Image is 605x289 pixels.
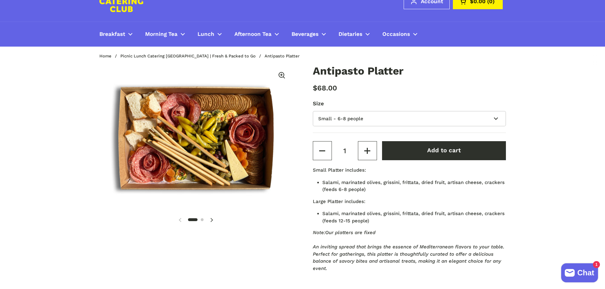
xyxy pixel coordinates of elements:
[332,27,376,42] a: Dietaries
[120,54,256,58] a: Picnic Lunch Catering [GEOGRAPHIC_DATA] | Fresh & Packed to Go
[313,230,504,271] span: Our platters are fixed
[339,31,362,38] span: Dietaries
[313,141,332,160] button: Decrease quantity
[99,54,111,58] a: Home
[99,66,292,210] img: Antipasto Platter
[228,27,285,42] a: Afternoon Tea
[115,54,117,58] span: /
[313,244,504,271] span: An inviting spread that brings the essence of Mediterranean flavors to your table. Perfect for ga...
[313,199,365,204] b: Large Platter includes:
[234,31,272,38] span: Afternoon Tea
[322,180,505,193] span: Salami, marinated olives, grissini, frittata, dried fruit, artisan cheese, crackers (feeds 6-8 pe...
[376,27,424,42] a: Occasions
[313,84,337,92] span: $68.00
[313,230,325,235] b: Note:
[145,31,178,38] span: Morning Tea
[322,211,505,224] span: Salami, marinated olives, grissini, frittata, dried fruit, artisan cheese, crackers (feeds 12-15 ...
[559,263,600,284] inbox-online-store-chat: Shopify online store chat
[191,27,228,42] a: Lunch
[198,31,214,38] span: Lunch
[358,141,377,160] button: Increase quantity
[99,54,307,58] nav: breadcrumbs
[139,27,191,42] a: Morning Tea
[265,54,299,58] span: Antipasto Platter
[93,27,139,42] a: Breakfast
[313,100,506,108] label: Size
[259,54,261,58] span: /
[382,141,506,160] button: Add to cart
[427,147,461,154] span: Add to cart
[313,66,506,76] h1: Antipasto Platter
[285,27,332,42] a: Beverages
[292,31,319,38] span: Beverages
[99,31,125,38] span: Breakfast
[313,167,366,173] b: Small Platter includes:
[382,31,410,38] span: Occasions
